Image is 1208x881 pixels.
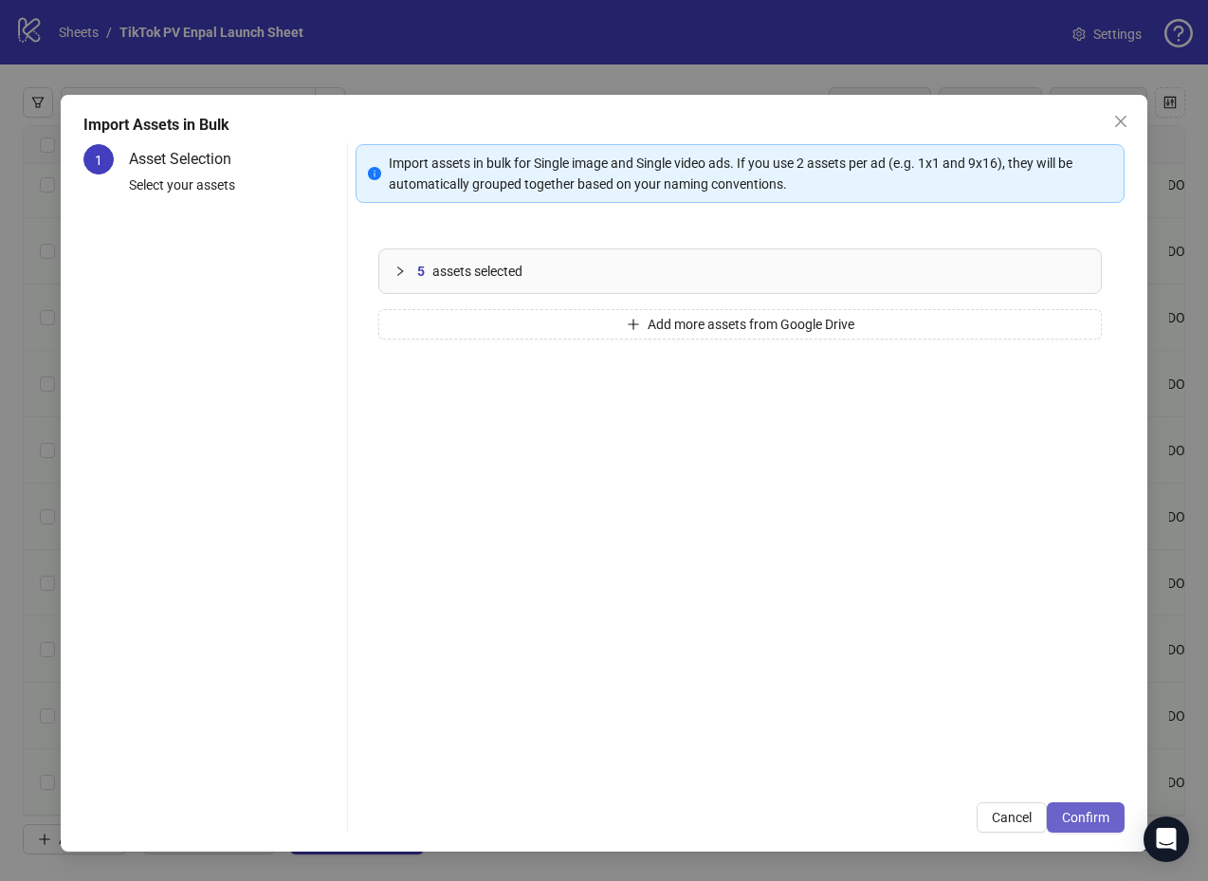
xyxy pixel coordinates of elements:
[1062,810,1109,825] span: Confirm
[129,174,339,207] div: Select your assets
[379,249,1101,293] div: 5assets selected
[378,309,1102,340] button: Add more assets from Google Drive
[1106,106,1136,137] button: Close
[627,318,640,331] span: plus
[1113,114,1128,129] span: close
[432,261,522,282] span: assets selected
[992,810,1032,825] span: Cancel
[417,261,425,282] span: 5
[368,167,381,180] span: info-circle
[83,114,1126,137] div: Import Assets in Bulk
[394,266,406,277] span: collapsed
[1047,802,1125,833] button: Confirm
[977,802,1047,833] button: Cancel
[129,144,247,174] div: Asset Selection
[648,317,854,332] span: Add more assets from Google Drive
[95,153,102,168] span: 1
[1144,817,1189,862] div: Open Intercom Messenger
[389,153,1112,194] div: Import assets in bulk for Single image and Single video ads. If you use 2 assets per ad (e.g. 1x1...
